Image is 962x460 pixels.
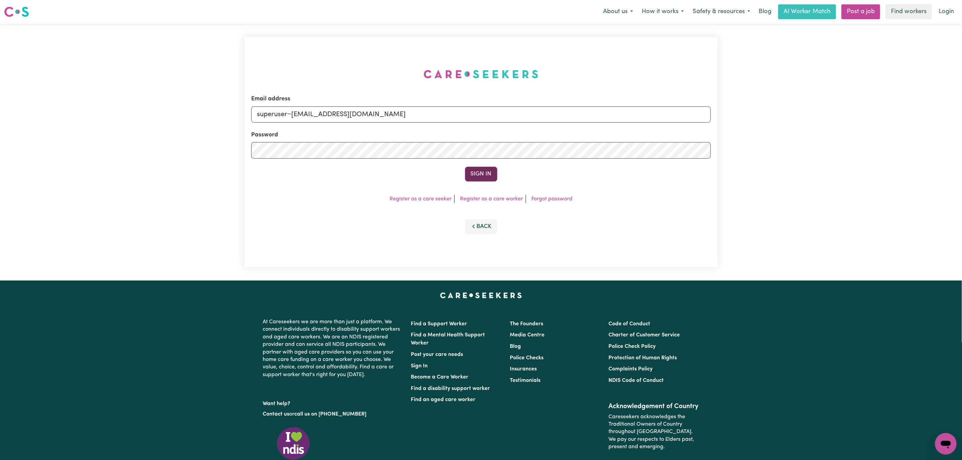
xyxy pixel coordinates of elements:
iframe: Button to launch messaging window, conversation in progress [935,433,957,455]
button: Safety & resources [688,5,755,19]
a: Post your care needs [411,352,463,357]
button: Back [465,219,497,234]
a: Protection of Human Rights [608,355,677,361]
a: Find an aged care worker [411,397,476,402]
a: Forgot password [531,196,572,202]
a: Find a Mental Health Support Worker [411,332,485,346]
label: Password [251,131,278,139]
a: Find a disability support worker [411,386,490,391]
button: About us [599,5,637,19]
p: Want help? [263,397,403,407]
a: Police Checks [510,355,543,361]
a: Find workers [886,4,932,19]
a: Code of Conduct [608,321,650,327]
a: Blog [755,4,775,19]
a: NDIS Code of Conduct [608,378,664,383]
a: Login [935,4,958,19]
a: Testimonials [510,378,540,383]
input: Email address [251,106,711,123]
a: Post a job [841,4,880,19]
p: At Careseekers we are more than just a platform. We connect individuals directly to disability su... [263,316,403,381]
button: How it works [637,5,688,19]
a: Register as a care seeker [390,196,452,202]
a: Find a Support Worker [411,321,467,327]
a: call us on [PHONE_NUMBER] [295,412,367,417]
p: or [263,408,403,421]
a: Charter of Customer Service [608,332,680,338]
a: Blog [510,344,521,349]
a: Careseekers home page [440,293,522,298]
a: Media Centre [510,332,544,338]
a: The Founders [510,321,543,327]
a: AI Worker Match [778,4,836,19]
img: Careseekers logo [4,6,29,18]
a: Contact us [263,412,290,417]
a: Sign In [411,363,428,369]
a: Become a Care Worker [411,374,469,380]
a: Police Check Policy [608,344,656,349]
label: Email address [251,95,290,103]
button: Sign In [465,167,497,182]
h2: Acknowledgement of Country [608,402,699,410]
a: Insurances [510,366,537,372]
a: Complaints Policy [608,366,653,372]
a: Register as a care worker [460,196,523,202]
p: Careseekers acknowledges the Traditional Owners of Country throughout [GEOGRAPHIC_DATA]. We pay o... [608,410,699,454]
a: Careseekers logo [4,4,29,20]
